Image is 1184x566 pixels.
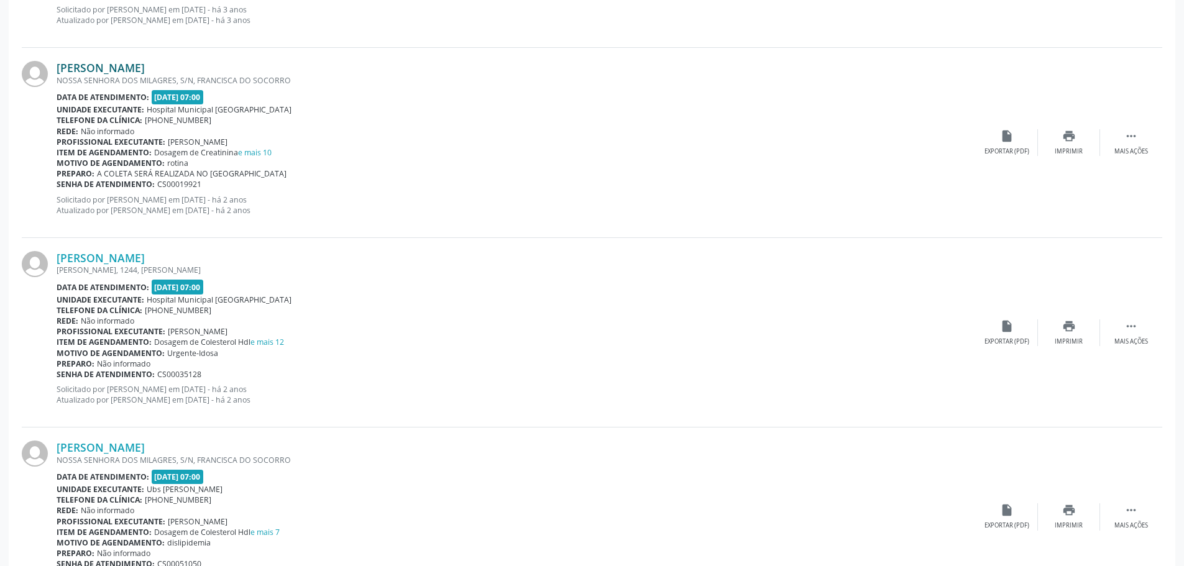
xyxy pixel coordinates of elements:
[1124,129,1138,143] i: 
[1055,521,1083,530] div: Imprimir
[1124,319,1138,333] i: 
[57,126,78,137] b: Rede:
[168,326,227,337] span: [PERSON_NAME]
[57,104,144,115] b: Unidade executante:
[145,305,211,316] span: [PHONE_NUMBER]
[1055,147,1083,156] div: Imprimir
[22,61,48,87] img: img
[57,369,155,380] b: Senha de atendimento:
[57,455,976,465] div: NOSSA SENHORA DOS MILAGRES, S/N, FRANCISCA DO SOCORRO
[1000,129,1014,143] i: insert_drive_file
[984,521,1029,530] div: Exportar (PDF)
[145,115,211,126] span: [PHONE_NUMBER]
[1124,503,1138,517] i: 
[57,265,976,275] div: [PERSON_NAME], 1244, [PERSON_NAME]
[22,440,48,467] img: img
[57,548,94,559] b: Preparo:
[57,282,149,293] b: Data de atendimento:
[81,316,134,326] span: Não informado
[167,537,211,548] span: dislipidemia
[57,516,165,527] b: Profissional executante:
[1114,147,1148,156] div: Mais ações
[57,316,78,326] b: Rede:
[57,326,165,337] b: Profissional executante:
[57,194,976,216] p: Solicitado por [PERSON_NAME] em [DATE] - há 2 anos Atualizado por [PERSON_NAME] em [DATE] - há 2 ...
[250,337,284,347] a: e mais 12
[57,179,155,189] b: Senha de atendimento:
[157,369,201,380] span: CS00035128
[1000,503,1014,517] i: insert_drive_file
[167,158,188,168] span: rotina
[1114,521,1148,530] div: Mais ações
[1062,129,1076,143] i: print
[57,147,152,158] b: Item de agendamento:
[57,337,152,347] b: Item de agendamento:
[57,484,144,495] b: Unidade executante:
[57,92,149,103] b: Data de atendimento:
[152,90,204,104] span: [DATE] 07:00
[57,4,976,25] p: Solicitado por [PERSON_NAME] em [DATE] - há 3 anos Atualizado por [PERSON_NAME] em [DATE] - há 3 ...
[147,104,291,115] span: Hospital Municipal [GEOGRAPHIC_DATA]
[1114,337,1148,346] div: Mais ações
[167,348,218,358] span: Urgente-Idosa
[145,495,211,505] span: [PHONE_NUMBER]
[984,337,1029,346] div: Exportar (PDF)
[57,472,149,482] b: Data de atendimento:
[168,137,227,147] span: [PERSON_NAME]
[22,251,48,277] img: img
[1062,503,1076,517] i: print
[57,305,142,316] b: Telefone da clínica:
[1062,319,1076,333] i: print
[154,147,272,158] span: Dosagem de Creatinina
[1000,319,1014,333] i: insert_drive_file
[57,75,976,86] div: NOSSA SENHORA DOS MILAGRES, S/N, FRANCISCA DO SOCORRO
[57,168,94,179] b: Preparo:
[147,484,223,495] span: Ubs [PERSON_NAME]
[57,537,165,548] b: Motivo de agendamento:
[154,527,280,537] span: Dosagem de Colesterol Hdl
[152,470,204,484] span: [DATE] 07:00
[57,294,144,305] b: Unidade executante:
[154,337,284,347] span: Dosagem de Colesterol Hdl
[57,384,976,405] p: Solicitado por [PERSON_NAME] em [DATE] - há 2 anos Atualizado por [PERSON_NAME] em [DATE] - há 2 ...
[57,158,165,168] b: Motivo de agendamento:
[57,495,142,505] b: Telefone da clínica:
[57,137,165,147] b: Profissional executante:
[157,179,201,189] span: CS00019921
[57,115,142,126] b: Telefone da clínica:
[57,358,94,369] b: Preparo:
[81,505,134,516] span: Não informado
[168,516,227,527] span: [PERSON_NAME]
[984,147,1029,156] div: Exportar (PDF)
[57,440,145,454] a: [PERSON_NAME]
[147,294,291,305] span: Hospital Municipal [GEOGRAPHIC_DATA]
[57,61,145,75] a: [PERSON_NAME]
[238,147,272,158] a: e mais 10
[1055,337,1083,346] div: Imprimir
[152,280,204,294] span: [DATE] 07:00
[97,548,150,559] span: Não informado
[57,505,78,516] b: Rede:
[57,527,152,537] b: Item de agendamento:
[250,527,280,537] a: e mais 7
[97,168,287,179] span: A COLETA SERÁ REALIZADA NO [GEOGRAPHIC_DATA]
[57,348,165,358] b: Motivo de agendamento:
[81,126,134,137] span: Não informado
[57,251,145,265] a: [PERSON_NAME]
[97,358,150,369] span: Não informado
